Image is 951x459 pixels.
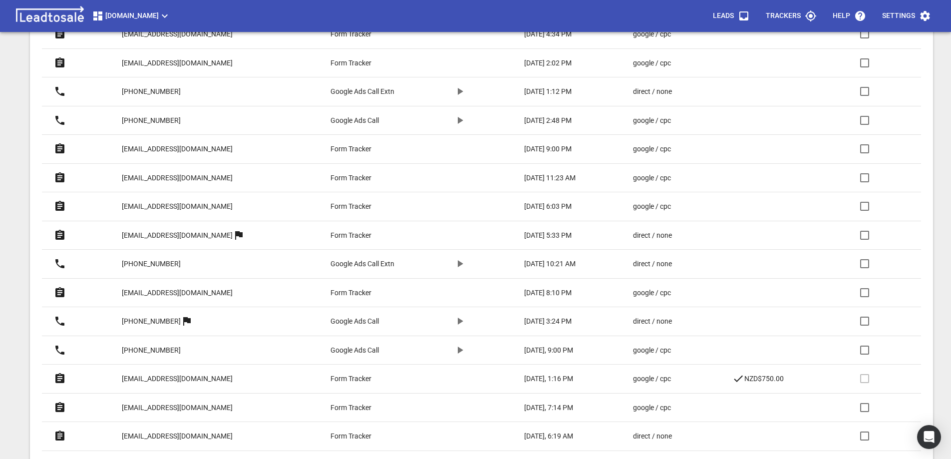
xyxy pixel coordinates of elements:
div: Open Intercom Messenger [917,425,941,449]
svg: Form [54,200,66,212]
a: [DATE] 9:00 PM [524,144,594,154]
p: [DATE] 10:21 AM [524,259,576,269]
a: Form Tracker [330,230,408,241]
a: NZD$750.00 [732,373,796,385]
a: google / cpc [633,201,692,212]
a: google / cpc [633,345,692,356]
p: Google Ads Call Extn [330,259,394,269]
a: [EMAIL_ADDRESS][DOMAIN_NAME] [122,166,233,190]
a: Google Ads Call Extn [330,86,408,97]
p: [PHONE_NUMBER] [122,345,181,356]
a: direct / none [633,230,692,241]
p: [DATE] 4:34 PM [524,29,572,39]
p: Help [833,11,850,21]
a: [DATE], 1:16 PM [524,374,594,384]
p: Form Tracker [330,374,371,384]
p: [DATE] 5:33 PM [524,230,572,241]
a: direct / none [633,86,692,97]
p: Form Tracker [330,173,371,183]
a: [EMAIL_ADDRESS][DOMAIN_NAME] [122,51,233,75]
p: [DATE] 8:10 PM [524,288,572,298]
p: Form Tracker [330,58,371,68]
a: Google Ads Call Extn [330,259,408,269]
a: [DATE] 3:24 PM [524,316,594,327]
svg: Call [54,344,66,356]
p: Form Tracker [330,288,371,298]
p: Form Tracker [330,201,371,212]
a: [DATE] 11:23 AM [524,173,594,183]
p: google / cpc [633,115,671,126]
a: Form Tracker [330,58,408,68]
p: [DATE] 2:48 PM [524,115,572,126]
p: [EMAIL_ADDRESS][DOMAIN_NAME] [122,201,233,212]
p: google / cpc [633,201,671,212]
svg: Form [54,28,66,40]
a: google / cpc [633,29,692,39]
p: [EMAIL_ADDRESS][DOMAIN_NAME] [122,288,233,298]
a: [DATE] 10:21 AM [524,259,594,269]
a: google / cpc [633,288,692,298]
p: google / cpc [633,58,671,68]
p: Form Tracker [330,144,371,154]
p: google / cpc [633,288,671,298]
p: direct / none [633,86,672,97]
p: [PHONE_NUMBER] [122,316,181,327]
svg: Call [54,85,66,97]
svg: Form [54,172,66,184]
a: [DATE] 6:03 PM [524,201,594,212]
p: [DATE] 1:12 PM [524,86,572,97]
a: [DATE] 4:34 PM [524,29,594,39]
a: google / cpc [633,115,692,126]
a: google / cpc [633,403,692,413]
a: google / cpc [633,173,692,183]
a: Google Ads Call [330,115,408,126]
p: [DATE] 9:00 PM [524,144,572,154]
svg: Call [54,315,66,327]
p: [DATE] 3:24 PM [524,316,572,327]
a: google / cpc [633,374,692,384]
p: google / cpc [633,374,671,384]
p: direct / none [633,259,672,269]
p: [EMAIL_ADDRESS][DOMAIN_NAME] [122,173,233,183]
a: direct / none [633,259,692,269]
p: Leads [713,11,734,21]
p: google / cpc [633,173,671,183]
svg: Form [54,430,66,442]
a: [DATE], 9:00 PM [524,345,594,356]
svg: Form [54,229,66,241]
p: [EMAIL_ADDRESS][DOMAIN_NAME] [122,58,233,68]
img: logo [12,6,88,26]
p: Form Tracker [330,403,371,413]
p: [EMAIL_ADDRESS][DOMAIN_NAME] [122,230,233,241]
svg: Call [54,258,66,270]
p: [PHONE_NUMBER] [122,86,181,97]
p: [DATE], 6:19 AM [524,431,573,442]
p: google / cpc [633,345,671,356]
p: google / cpc [633,144,671,154]
a: [PHONE_NUMBER] [122,79,181,104]
p: Form Tracker [330,29,371,39]
a: [EMAIL_ADDRESS][DOMAIN_NAME] [122,424,233,449]
a: Form Tracker [330,29,408,39]
svg: Form [54,402,66,414]
p: Google Ads Call [330,345,379,356]
p: google / cpc [633,403,671,413]
p: Form Tracker [330,230,371,241]
a: [EMAIL_ADDRESS][DOMAIN_NAME] [122,281,233,305]
p: NZD$750.00 [732,373,784,385]
p: Google Ads Call Extn [330,86,394,97]
p: direct / none [633,316,672,327]
a: Form Tracker [330,403,408,413]
p: Trackers [766,11,801,21]
a: Form Tracker [330,374,408,384]
a: Form Tracker [330,173,408,183]
a: [PHONE_NUMBER] [122,309,181,334]
a: google / cpc [633,144,692,154]
a: direct / none [633,316,692,327]
p: [DATE] 6:03 PM [524,201,572,212]
p: [EMAIL_ADDRESS][DOMAIN_NAME] [122,144,233,154]
svg: More than one lead from this user [233,229,245,241]
a: [DATE], 7:14 PM [524,403,594,413]
p: [DATE] 11:23 AM [524,173,576,183]
p: [EMAIL_ADDRESS][DOMAIN_NAME] [122,374,233,384]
